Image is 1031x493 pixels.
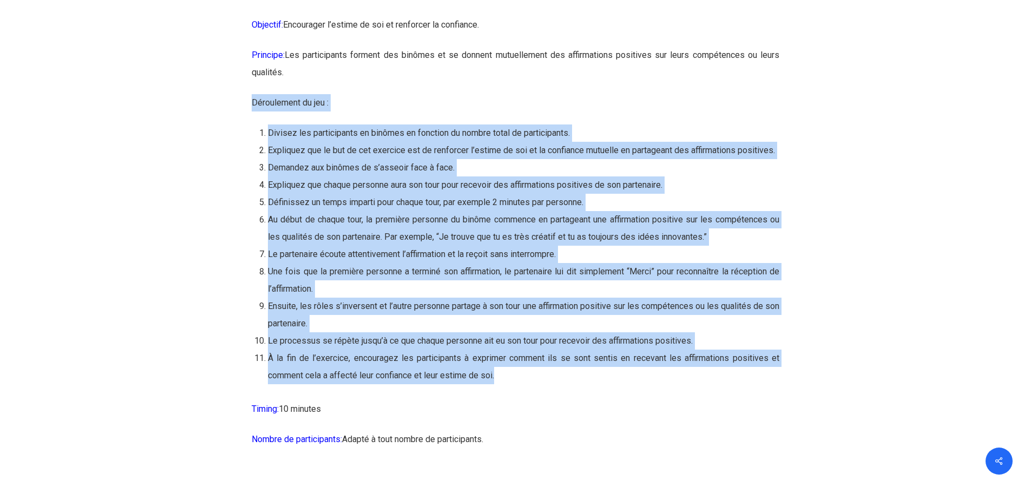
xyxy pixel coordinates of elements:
li: À la fin de l’exercice, encouragez les participants à exprimer comment ils se sont sentis en rece... [268,350,779,384]
span: Nombre de participants: [252,434,342,444]
li: Le processus se répète jusqu’à ce que chaque personne ait eu son tour pour recevoir des affirmati... [268,332,779,350]
p: Adapté à tout nombre de participants. [252,431,779,461]
span: Objectif: [252,19,283,30]
li: Demandez aux binômes de s’asseoir face à face. [268,159,779,176]
p: 10 minutes [252,400,779,431]
li: Ensuite, les rôles s’inversent et l’autre personne partage à son tour une affirmation positive su... [268,298,779,332]
li: Au début de chaque tour, la première personne du binôme commence en partageant une affirmation po... [268,211,779,246]
li: Le partenaire écoute attentivement l’affirmation et la reçoit sans interrompre. [268,246,779,263]
span: Principe: [252,50,285,60]
li: Divisez les participants en binômes en fonction du nombre total de participants. [268,124,779,142]
p: Les participants forment des binômes et se donnent mutuellement des affirmations positives sur le... [252,47,779,94]
li: Expliquez que chaque personne aura son tour pour recevoir des affirmations positives de son parte... [268,176,779,194]
li: Expliquez que le but de cet exercice est de renforcer l’estime de soi et la confiance mutuelle en... [268,142,779,159]
span: Timing: [252,404,279,414]
p: Encourager l’estime de soi et renforcer la confiance. [252,16,779,47]
p: Déroulement du jeu : [252,94,779,124]
li: Définissez un temps imparti pour chaque tour, par exemple 2 minutes par personne. [268,194,779,211]
li: Une fois que la première personne a terminé son affirmation, le partenaire lui dit simplement “Me... [268,263,779,298]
